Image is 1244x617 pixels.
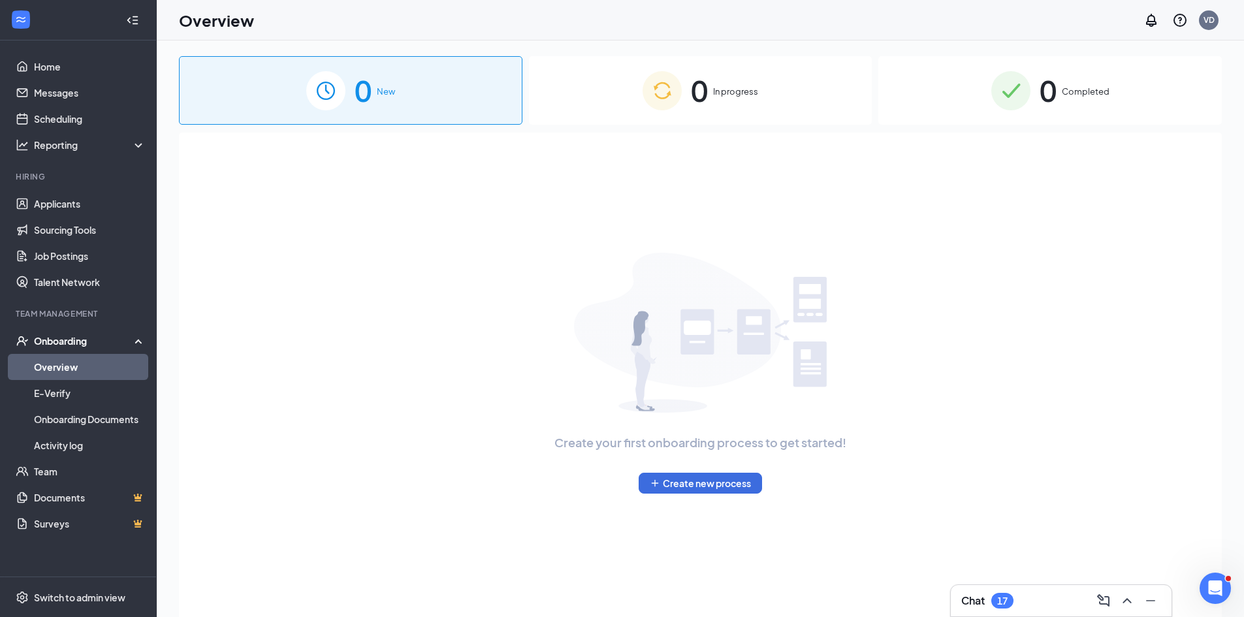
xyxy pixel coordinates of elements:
[1096,593,1111,609] svg: ComposeMessage
[1143,12,1159,28] svg: Notifications
[14,13,27,26] svg: WorkstreamLogo
[34,511,146,537] a: SurveysCrown
[34,106,146,132] a: Scheduling
[34,243,146,269] a: Job Postings
[650,478,660,488] svg: Plus
[713,85,758,98] span: In progress
[1200,573,1231,604] iframe: Intercom live chat
[1040,68,1057,113] span: 0
[34,406,146,432] a: Onboarding Documents
[34,334,135,347] div: Onboarding
[126,14,139,27] svg: Collapse
[16,591,29,604] svg: Settings
[34,484,146,511] a: DocumentsCrown
[34,191,146,217] a: Applicants
[16,334,29,347] svg: UserCheck
[34,217,146,243] a: Sourcing Tools
[1119,593,1135,609] svg: ChevronUp
[961,593,985,608] h3: Chat
[691,68,708,113] span: 0
[34,432,146,458] a: Activity log
[1062,85,1109,98] span: Completed
[1204,14,1215,25] div: VD
[179,9,254,31] h1: Overview
[34,458,146,484] a: Team
[1117,590,1138,611] button: ChevronUp
[34,80,146,106] a: Messages
[34,591,125,604] div: Switch to admin view
[34,269,146,295] a: Talent Network
[16,138,29,151] svg: Analysis
[1140,590,1161,611] button: Minimize
[1143,593,1158,609] svg: Minimize
[377,85,395,98] span: New
[34,54,146,80] a: Home
[355,68,372,113] span: 0
[1172,12,1188,28] svg: QuestionInfo
[554,434,846,452] span: Create your first onboarding process to get started!
[34,380,146,406] a: E-Verify
[1093,590,1114,611] button: ComposeMessage
[34,138,146,151] div: Reporting
[16,171,143,182] div: Hiring
[639,473,762,494] button: PlusCreate new process
[34,354,146,380] a: Overview
[16,308,143,319] div: Team Management
[997,595,1008,607] div: 17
